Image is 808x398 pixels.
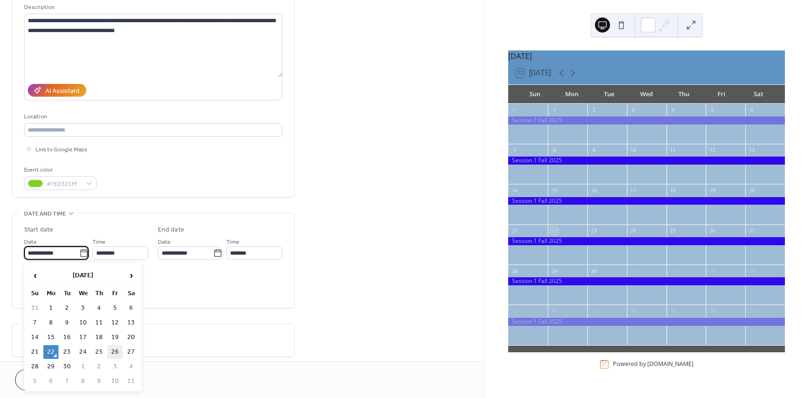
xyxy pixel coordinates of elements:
td: 3 [75,301,91,315]
span: Date and time [24,209,66,219]
div: 30 [590,267,597,274]
div: 31 [511,107,518,114]
div: Session 1 Fall 2025 [508,318,785,326]
div: Powered by [613,360,693,368]
span: Date [24,237,37,247]
td: 2 [59,301,74,315]
span: › [124,266,138,285]
div: 1 [630,267,637,274]
div: 26 [709,227,716,234]
span: #7ED321FF [47,179,82,189]
div: 7 [511,147,518,154]
div: End date [158,225,184,235]
div: 2 [590,107,597,114]
div: 29 [551,267,558,274]
span: Date [158,237,171,247]
div: Thu [665,85,702,104]
th: Fr [107,287,123,300]
div: 3 [630,107,637,114]
div: Session 1 Fall 2025 [508,157,785,165]
th: Th [91,287,107,300]
div: 7 [590,307,597,315]
td: 8 [75,374,91,388]
div: 9 [669,307,676,315]
div: 3 [709,267,716,274]
td: 17 [75,331,91,344]
div: Sat [740,85,777,104]
td: 23 [59,345,74,359]
td: 6 [43,374,58,388]
div: Fri [703,85,740,104]
div: 11 [748,307,755,315]
div: 11 [669,147,676,154]
th: Tu [59,287,74,300]
div: 8 [551,147,558,154]
td: 10 [107,374,123,388]
span: ‹ [28,266,42,285]
div: 19 [709,187,716,194]
div: AI Assistant [45,86,80,96]
button: Cancel [15,369,73,390]
div: 24 [630,227,637,234]
div: 1 [551,107,558,114]
td: 15 [43,331,58,344]
span: Time [226,237,239,247]
th: Su [27,287,42,300]
td: 12 [107,316,123,330]
td: 7 [27,316,42,330]
div: 9 [590,147,597,154]
td: 29 [43,360,58,373]
div: 5 [511,307,518,315]
div: 5 [709,107,716,114]
td: 6 [124,301,139,315]
td: 16 [59,331,74,344]
div: [DATE] [508,50,785,62]
div: 18 [669,187,676,194]
div: Session 1 Fall 2025 [508,116,785,124]
div: 17 [630,187,637,194]
div: Session 1 Fall 2025 [508,237,785,245]
button: AI Assistant [28,84,86,97]
div: 4 [669,107,676,114]
th: We [75,287,91,300]
div: Session 1 Fall 2025 [508,197,785,205]
td: 4 [91,301,107,315]
div: 4 [748,267,755,274]
div: 21 [511,227,518,234]
th: [DATE] [43,265,123,286]
td: 11 [91,316,107,330]
div: 28 [511,267,518,274]
div: 14 [511,187,518,194]
div: 8 [630,307,637,315]
div: Tue [591,85,628,104]
div: 25 [669,227,676,234]
div: Location [24,112,280,122]
div: 10 [709,307,716,315]
div: 6 [551,307,558,315]
div: Sun [516,85,553,104]
div: 15 [551,187,558,194]
td: 14 [27,331,42,344]
td: 19 [107,331,123,344]
div: Description [24,2,280,12]
td: 21 [27,345,42,359]
div: 22 [551,227,558,234]
div: Start date [24,225,53,235]
td: 8 [43,316,58,330]
div: 6 [748,107,755,114]
div: 2 [669,267,676,274]
td: 1 [43,301,58,315]
td: 9 [91,374,107,388]
div: 23 [590,227,597,234]
td: 18 [91,331,107,344]
th: Sa [124,287,139,300]
span: Link to Google Maps [35,145,87,155]
td: 3 [107,360,123,373]
div: 13 [748,147,755,154]
td: 22 [43,345,58,359]
td: 20 [124,331,139,344]
td: 4 [124,360,139,373]
div: 16 [590,187,597,194]
div: Mon [553,85,591,104]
